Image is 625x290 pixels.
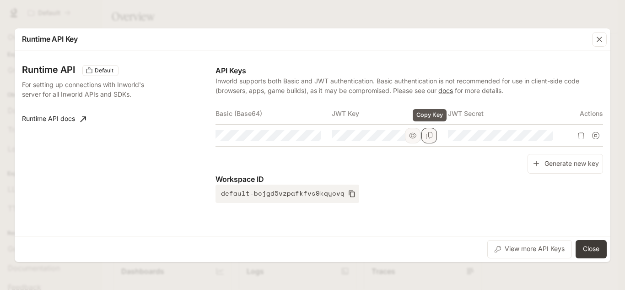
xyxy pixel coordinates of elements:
[216,103,332,125] th: Basic (Base64)
[216,65,603,76] p: API Keys
[421,128,437,143] button: Copy Key
[487,240,572,258] button: View more API Keys
[216,174,603,185] p: Workspace ID
[216,76,603,95] p: Inworld supports both Basic and JWT authentication. Basic authentication is not recommended for u...
[22,33,78,44] p: Runtime API Key
[576,240,607,258] button: Close
[574,128,588,143] button: Delete API key
[18,110,90,128] a: Runtime API docs
[332,103,448,125] th: JWT Key
[413,109,447,121] div: Copy Key
[82,65,119,76] div: These keys will apply to your current workspace only
[564,103,603,125] th: Actions
[588,128,603,143] button: Suspend API key
[438,87,453,94] a: docs
[448,103,564,125] th: JWT Secret
[22,80,162,99] p: For setting up connections with Inworld's server for all Inworld APIs and SDKs.
[91,66,117,75] span: Default
[216,185,359,203] button: default-bcjgd5vzpafkfvs9kqyovq
[22,65,75,74] h3: Runtime API
[528,154,603,174] button: Generate new key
